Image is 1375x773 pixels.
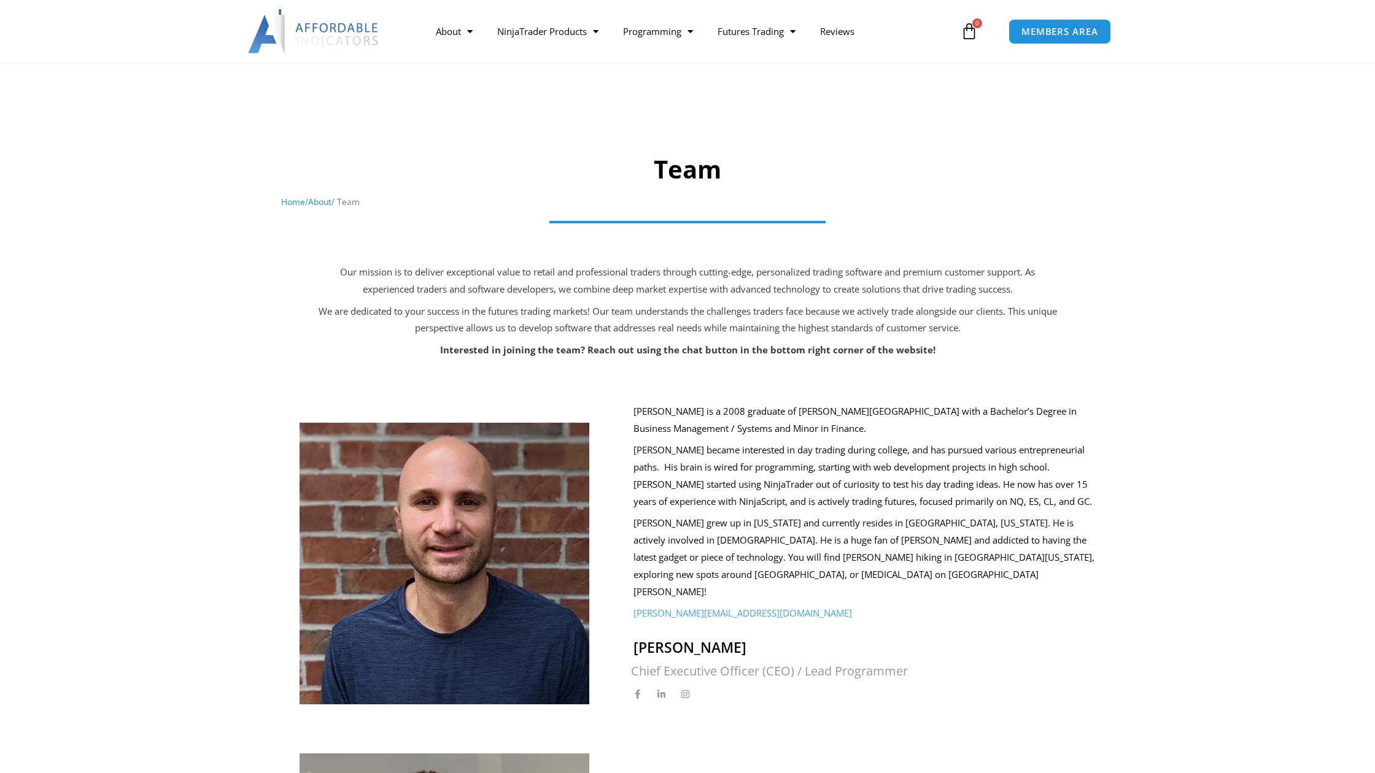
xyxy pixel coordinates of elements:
a: About [424,17,485,45]
p: [PERSON_NAME] became interested in day trading during college, and has pursued various entreprene... [633,442,1101,510]
h1: Team [281,152,1094,187]
strong: Interested in joining the team? Reach out using the chat button in the bottom right corner of the... [440,344,935,356]
a: [PERSON_NAME][EMAIL_ADDRESS][DOMAIN_NAME] [633,607,852,619]
img: LogoAI | Affordable Indicators – NinjaTrader [248,9,380,53]
a: Home [281,196,305,207]
p: [PERSON_NAME] grew up in [US_STATE] and currently resides in [GEOGRAPHIC_DATA], [US_STATE]. He is... [633,515,1101,600]
img: joel | Affordable Indicators – NinjaTrader [300,423,589,704]
a: Programming [611,17,705,45]
a: Futures Trading [705,17,808,45]
nav: Breadcrumb [281,194,1094,210]
a: 0 [942,13,996,49]
a: MEMBERS AREA [1009,19,1111,44]
p: We are dedicated to your success in the futures trading markets! Our team understands the challen... [316,303,1059,337]
p: Our mission is to deliver exceptional value to retail and professional traders through cutting-ed... [316,264,1059,298]
span: MEMBERS AREA [1021,27,1098,36]
a: Reviews [808,17,867,45]
h2: [PERSON_NAME] [633,639,1101,657]
h2: Chief Executive Officer (CEO) / Lead Programmer [631,663,1101,679]
a: NinjaTrader Products [485,17,611,45]
p: [PERSON_NAME] is a 2008 graduate of [PERSON_NAME][GEOGRAPHIC_DATA] with a Bachelor’s Degree in Bu... [633,403,1101,437]
nav: Menu [424,17,958,45]
a: About [308,196,331,207]
span: 0 [972,18,982,28]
